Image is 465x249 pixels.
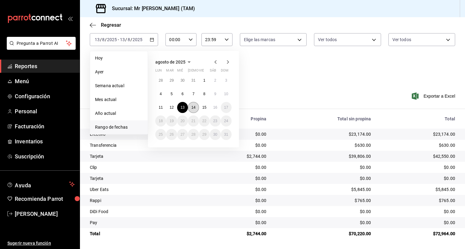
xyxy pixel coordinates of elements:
[381,164,455,170] div: $0.00
[199,88,210,99] button: 8 de agosto de 2025
[177,115,188,126] button: 20 de agosto de 2025
[381,231,455,237] div: $72,964.00
[90,220,195,226] div: Pay
[125,37,127,42] span: /
[177,68,183,75] abbr: miércoles
[205,153,266,159] div: $2,744.00
[214,92,216,96] abbr: 9 de agosto de 2025
[214,78,216,83] abbr: 2 de agosto de 2025
[130,37,132,42] span: /
[381,153,455,159] div: $42,550.00
[102,37,105,42] input: --
[95,124,143,130] span: Rango de fechas
[193,92,195,96] abbr: 7 de agosto de 2025
[177,102,188,113] button: 13 de agosto de 2025
[199,115,210,126] button: 22 de agosto de 2025
[202,132,206,137] abbr: 29 de agosto de 2025
[213,119,217,123] abbr: 23 de agosto de 2025
[15,92,75,100] span: Configuración
[95,96,143,103] span: Mes actual
[276,142,371,148] div: $630.00
[132,37,143,42] input: ----
[95,110,143,117] span: Año actual
[166,115,177,126] button: 19 de agosto de 2025
[177,75,188,86] button: 30 de julio de 2025
[15,152,75,161] span: Suscripción
[155,60,185,64] span: agosto de 2025
[244,37,275,43] span: Elige las marcas
[381,186,455,193] div: $5,845.00
[276,164,371,170] div: $0.00
[413,92,455,100] button: Exportar a Excel
[181,132,185,137] abbr: 27 de agosto de 2025
[210,102,221,113] button: 16 de agosto de 2025
[105,37,107,42] span: /
[213,105,217,110] abbr: 16 de agosto de 2025
[205,220,266,226] div: $0.00
[381,116,455,121] div: Total
[224,105,228,110] abbr: 17 de agosto de 2025
[90,197,195,204] div: Rappi
[155,129,166,140] button: 25 de agosto de 2025
[203,92,205,96] abbr: 8 de agosto de 2025
[177,88,188,99] button: 6 de agosto de 2025
[381,220,455,226] div: $0.00
[202,105,206,110] abbr: 15 de agosto de 2025
[199,75,210,86] button: 1 de agosto de 2025
[205,231,266,237] div: $2,744.00
[205,186,266,193] div: $0.00
[127,37,130,42] input: --
[191,105,195,110] abbr: 14 de agosto de 2025
[392,37,411,43] span: Ver todos
[7,37,76,50] button: Pregunta a Parrot AI
[94,37,100,42] input: --
[188,102,199,113] button: 14 de agosto de 2025
[15,181,67,188] span: Ayuda
[205,208,266,215] div: $0.00
[188,88,199,99] button: 7 de agosto de 2025
[202,119,206,123] abbr: 22 de agosto de 2025
[276,153,371,159] div: $39,806.00
[276,231,371,237] div: $70,220.00
[276,175,371,181] div: $0.00
[166,102,177,113] button: 12 de agosto de 2025
[276,131,371,137] div: $23,174.00
[169,105,173,110] abbr: 12 de agosto de 2025
[95,55,143,61] span: Hoy
[155,102,166,113] button: 11 de agosto de 2025
[90,175,195,181] div: Tarjeta
[199,102,210,113] button: 15 de agosto de 2025
[210,75,221,86] button: 2 de agosto de 2025
[276,220,371,226] div: $0.00
[276,208,371,215] div: $0.00
[166,88,177,99] button: 5 de agosto de 2025
[205,197,266,204] div: $0.00
[68,16,73,21] button: open_drawer_menu
[224,132,228,137] abbr: 31 de agosto de 2025
[166,75,177,86] button: 29 de julio de 2025
[381,142,455,148] div: $630.00
[160,92,162,96] abbr: 4 de agosto de 2025
[221,68,229,75] abbr: domingo
[188,68,224,75] abbr: jueves
[381,175,455,181] div: $0.00
[221,102,232,113] button: 17 de agosto de 2025
[221,115,232,126] button: 24 de agosto de 2025
[169,132,173,137] abbr: 26 de agosto de 2025
[177,129,188,140] button: 27 de agosto de 2025
[213,132,217,137] abbr: 30 de agosto de 2025
[210,115,221,126] button: 23 de agosto de 2025
[210,88,221,99] button: 9 de agosto de 2025
[169,119,173,123] abbr: 19 de agosto de 2025
[159,105,163,110] abbr: 11 de agosto de 2025
[15,77,75,85] span: Menú
[205,164,266,170] div: $0.00
[15,122,75,130] span: Facturación
[276,197,371,204] div: $765.00
[199,129,210,140] button: 29 de agosto de 2025
[181,105,185,110] abbr: 13 de agosto de 2025
[381,131,455,137] div: $23,174.00
[225,78,227,83] abbr: 3 de agosto de 2025
[381,208,455,215] div: $0.00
